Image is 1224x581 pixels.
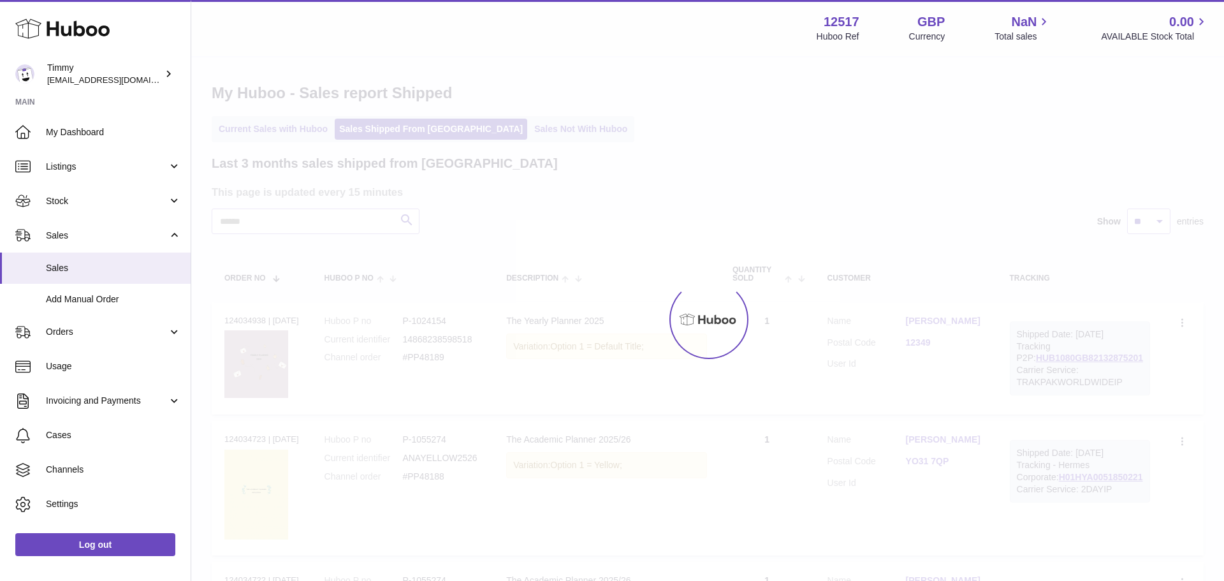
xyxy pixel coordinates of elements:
span: Usage [46,360,181,372]
span: Sales [46,262,181,274]
span: Settings [46,498,181,510]
div: Timmy [47,62,162,86]
span: Invoicing and Payments [46,395,168,407]
img: internalAdmin-12517@internal.huboo.com [15,64,34,84]
span: 0.00 [1169,13,1194,31]
span: Add Manual Order [46,293,181,305]
a: Log out [15,533,175,556]
div: Currency [909,31,945,43]
span: NaN [1011,13,1037,31]
span: Listings [46,161,168,173]
span: Channels [46,464,181,476]
span: Total sales [994,31,1051,43]
span: Cases [46,429,181,441]
span: Orders [46,326,168,338]
a: 0.00 AVAILABLE Stock Total [1101,13,1209,43]
span: My Dashboard [46,126,181,138]
span: AVAILABLE Stock Total [1101,31,1209,43]
strong: GBP [917,13,945,31]
span: Stock [46,195,168,207]
a: NaN Total sales [994,13,1051,43]
span: [EMAIL_ADDRESS][DOMAIN_NAME] [47,75,187,85]
strong: 12517 [824,13,859,31]
span: Sales [46,230,168,242]
div: Huboo Ref [817,31,859,43]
